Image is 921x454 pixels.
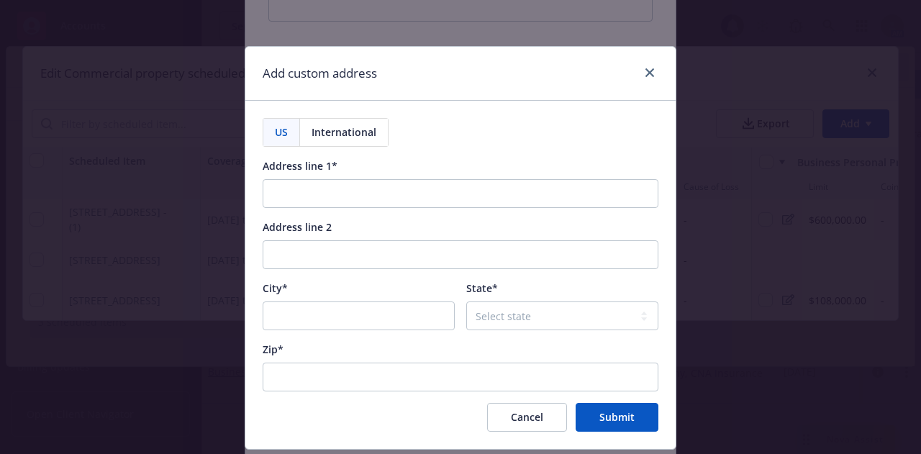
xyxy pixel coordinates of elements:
span: City* [263,281,288,295]
button: Submit [576,403,658,432]
button: Cancel [487,403,567,432]
span: State* [466,281,498,295]
span: US [275,124,288,140]
span: Address line 2 [263,220,332,234]
span: International [312,124,376,140]
span: Submit [599,410,635,424]
span: Address line 1* [263,159,337,173]
h1: Add custom address [263,64,377,83]
span: Cancel [511,410,543,424]
a: close [641,64,658,81]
